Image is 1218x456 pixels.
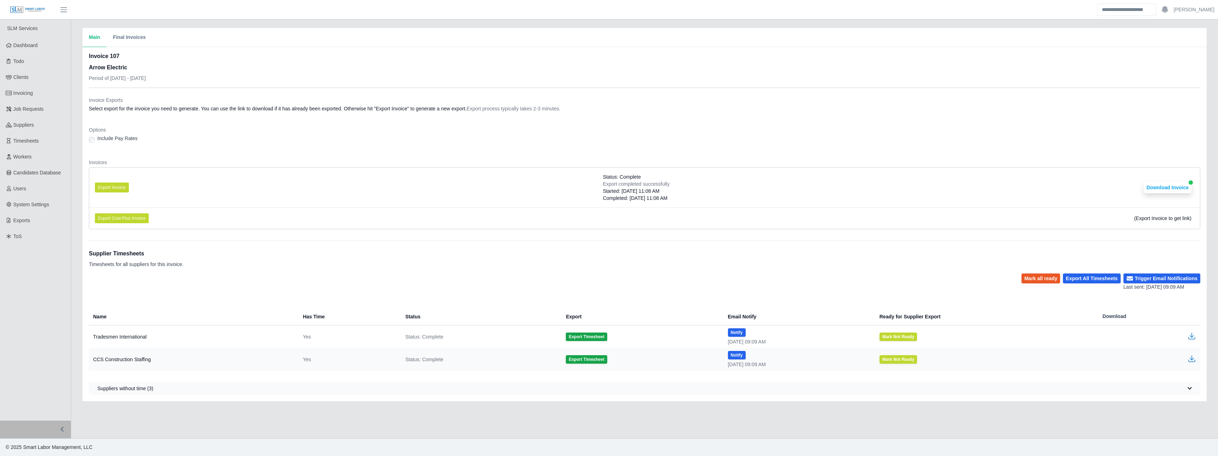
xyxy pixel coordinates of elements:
td: Tradesmen International [89,325,297,348]
th: Download [1097,308,1200,325]
span: Status: Complete [603,173,641,180]
span: Workers [13,154,32,160]
button: Trigger Email Notifications [1123,273,1200,283]
span: Status: Complete [405,356,443,363]
button: Suppliers without time (3) [89,382,1200,395]
label: Include Pay Rates [97,135,138,142]
button: Main [82,28,107,47]
th: Has Time [297,308,399,325]
span: Exports [13,218,30,223]
p: Period of [DATE] - [DATE] [89,75,146,82]
button: Final Invoices [107,28,152,47]
h3: Arrow Electric [89,63,146,72]
div: [DATE] 09:09 AM [728,338,868,345]
span: © 2025 Smart Labor Management, LLC [6,444,92,450]
dt: Invoice Exports [89,97,1200,104]
span: Invoicing [13,90,33,96]
span: Dashboard [13,42,38,48]
span: Status: Complete [405,333,443,340]
dd: Select export for the invoice you need to generate. You can use the link to download if it has al... [89,105,1200,112]
input: Search [1097,4,1156,16]
div: [DATE] 09:09 AM [728,361,868,368]
td: Yes [297,325,399,348]
button: Notify [728,351,746,359]
span: ToS [13,233,22,239]
td: Yes [297,348,399,371]
button: Mark Not Ready [880,355,917,364]
span: SLM Services [7,25,38,31]
h1: Supplier Timesheets [89,249,183,258]
span: Todo [13,58,24,64]
button: Export Timesheet [566,333,607,341]
button: Export Cost-Plus Invoice [95,213,149,223]
span: System Settings [13,202,49,207]
a: Download Invoice [1144,185,1191,190]
th: Email Notify [722,308,874,325]
th: Name [89,308,297,325]
span: Job Requests [13,106,44,112]
div: Last sent: [DATE] 09:09 AM [1123,283,1200,291]
button: Export Invoice [95,183,129,192]
a: [PERSON_NAME] [1174,6,1214,13]
span: Export process typically takes 2-3 minutes. [467,106,560,111]
span: Users [13,186,27,191]
button: Notify [728,328,746,337]
span: Suppliers without time (3) [97,385,153,392]
img: SLM Logo [10,6,45,14]
dt: Invoices [89,159,1200,166]
button: Mark all ready [1021,273,1060,283]
span: Candidates Database [13,170,61,175]
button: Export All Timesheets [1063,273,1120,283]
th: Export [560,308,722,325]
th: Status [400,308,560,325]
div: Started: [DATE] 11:08 AM [603,187,670,195]
span: (Export Invoice to get link) [1134,215,1191,221]
span: Timesheets [13,138,39,144]
h2: Invoice 107 [89,52,146,60]
button: Export Timesheet [566,355,607,364]
span: Clients [13,74,29,80]
th: Ready for Supplier Export [874,308,1097,325]
button: Mark Not Ready [880,333,917,341]
div: Completed: [DATE] 11:08 AM [603,195,670,202]
button: Download Invoice [1144,182,1191,193]
p: Timesheets for all suppliers for this invoice. [89,261,183,268]
dt: Options [89,126,1200,133]
span: Suppliers [13,122,34,128]
div: Export completed successfully [603,180,670,187]
td: CCS Construction Staffing [89,348,297,371]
